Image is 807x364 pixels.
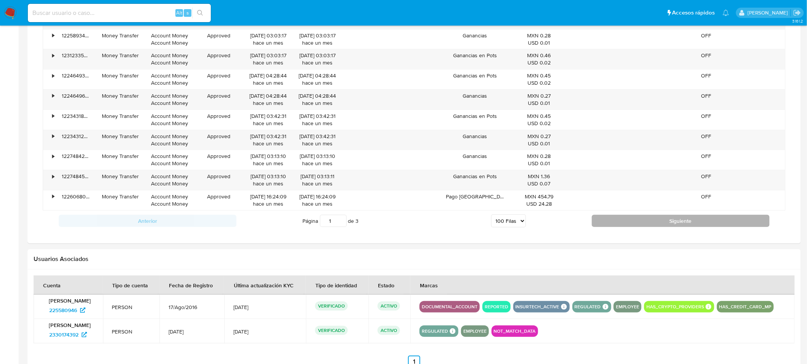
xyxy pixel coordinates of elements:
p: fernanda.escarenogarcia@mercadolibre.com.mx [748,9,791,16]
span: 3.161.2 [792,18,803,24]
a: Notificaciones [723,10,729,16]
span: Alt [176,9,182,16]
button: search-icon [192,8,208,18]
span: Accesos rápidos [672,9,715,17]
a: Salir [793,9,801,17]
h2: Usuarios Asociados [34,255,795,263]
span: s [186,9,189,16]
input: Buscar usuario o caso... [28,8,211,18]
